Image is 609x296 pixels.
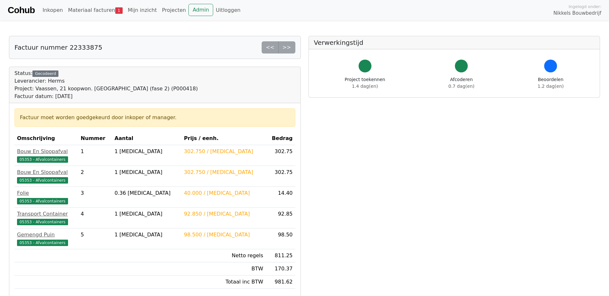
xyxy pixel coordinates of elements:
[8,3,35,18] a: Cohub
[345,76,385,90] div: Project toekennen
[17,169,75,176] div: Bouw En Sloopafval
[14,77,198,85] div: Leverancier: Herms
[266,166,295,187] td: 302.75
[266,132,295,145] th: Bedrag
[181,132,266,145] th: Prijs / eenh.
[32,70,58,77] div: Gecodeerd
[78,187,112,208] td: 3
[17,231,75,246] a: Gemengd Puin05353 - Afvalcontainers
[569,4,601,10] span: Ingelogd onder:
[115,189,179,197] div: 0.36 [MEDICAL_DATA]
[78,132,112,145] th: Nummer
[266,249,295,262] td: 811.25
[538,84,564,89] span: 1.2 dag(en)
[17,156,68,163] span: 05353 - Afvalcontainers
[181,262,266,275] td: BTW
[17,231,75,239] div: Gemengd Puin
[78,208,112,228] td: 4
[314,39,595,46] h5: Verwerkingstijd
[266,228,295,249] td: 98.50
[17,189,75,197] div: Folie
[115,231,179,239] div: 1 [MEDICAL_DATA]
[14,85,198,93] div: Project: Vaassen, 21 koopwon. [GEOGRAPHIC_DATA] (fase 2) (P000418)
[78,228,112,249] td: 5
[14,132,78,145] th: Omschrijving
[17,219,68,225] span: 05353 - Afvalcontainers
[553,10,601,17] span: Nikkels Bouwbedrijf
[17,177,68,184] span: 05353 - Afvalcontainers
[14,70,198,100] div: Status:
[184,169,263,176] div: 302.750 / [MEDICAL_DATA]
[184,210,263,218] div: 92.850 / [MEDICAL_DATA]
[115,148,179,155] div: 1 [MEDICAL_DATA]
[266,208,295,228] td: 92.85
[184,189,263,197] div: 40.000 / [MEDICAL_DATA]
[17,240,68,246] span: 05353 - Afvalcontainers
[448,84,474,89] span: 0.7 dag(en)
[181,275,266,289] td: Totaal inc BTW
[448,76,474,90] div: Afcoderen
[78,145,112,166] td: 1
[17,210,75,218] div: Transport Container
[115,169,179,176] div: 1 [MEDICAL_DATA]
[352,84,378,89] span: 1.4 dag(en)
[14,93,198,100] div: Factuur datum: [DATE]
[266,262,295,275] td: 170.37
[188,4,213,16] a: Admin
[20,114,290,121] div: Factuur moet worden goedgekeurd door inkoper of manager.
[266,275,295,289] td: 981.62
[184,231,263,239] div: 98.500 / [MEDICAL_DATA]
[213,4,243,17] a: Uitloggen
[17,189,75,205] a: Folie05353 - Afvalcontainers
[17,148,75,155] div: Bouw En Sloopafval
[65,4,125,17] a: Materiaal facturen1
[17,169,75,184] a: Bouw En Sloopafval05353 - Afvalcontainers
[159,4,188,17] a: Projecten
[112,132,181,145] th: Aantal
[181,249,266,262] td: Netto regels
[17,198,68,204] span: 05353 - Afvalcontainers
[266,145,295,166] td: 302.75
[78,166,112,187] td: 2
[125,4,160,17] a: Mijn inzicht
[17,148,75,163] a: Bouw En Sloopafval05353 - Afvalcontainers
[17,210,75,226] a: Transport Container05353 - Afvalcontainers
[115,210,179,218] div: 1 [MEDICAL_DATA]
[14,44,102,51] h5: Factuur nummer 22333875
[40,4,65,17] a: Inkopen
[184,148,263,155] div: 302.750 / [MEDICAL_DATA]
[538,76,564,90] div: Beoordelen
[115,7,123,14] span: 1
[266,187,295,208] td: 14.40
